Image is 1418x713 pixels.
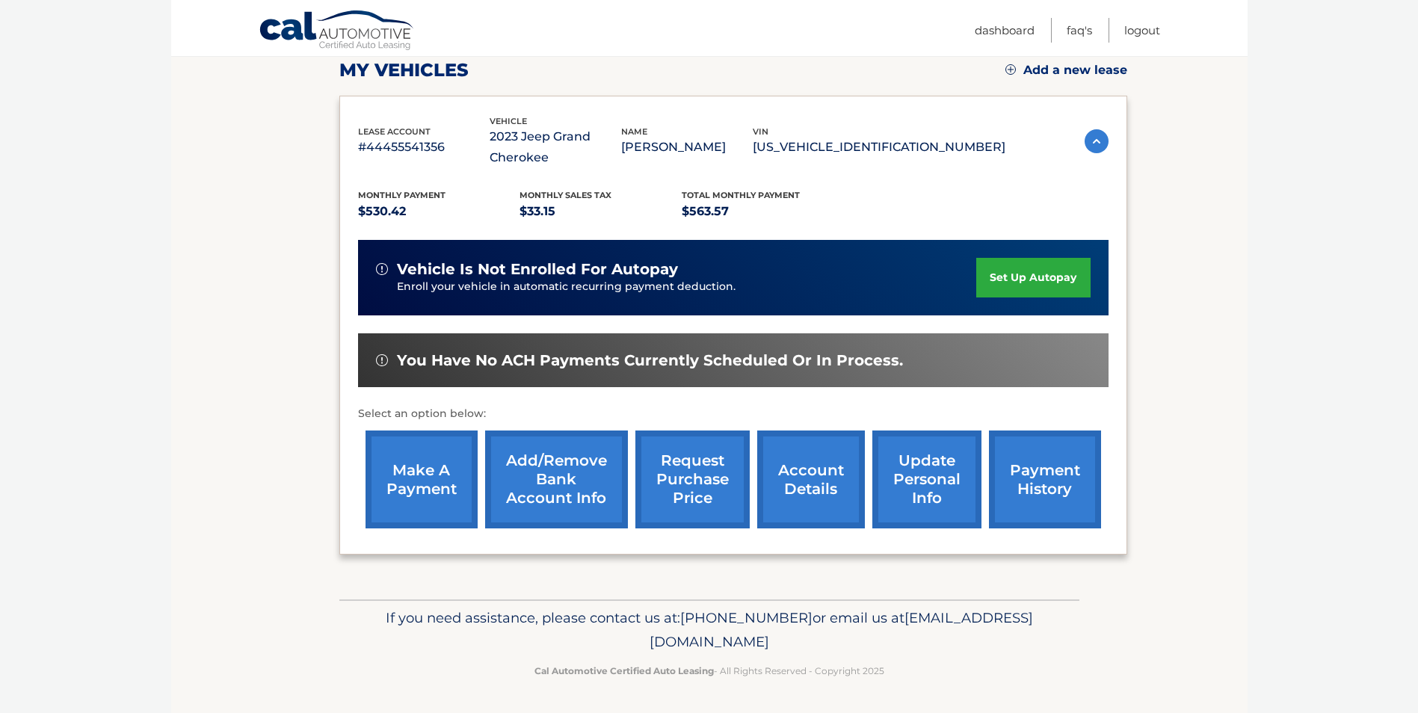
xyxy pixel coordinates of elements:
[397,279,977,295] p: Enroll your vehicle in automatic recurring payment deduction.
[1005,63,1127,78] a: Add a new lease
[376,354,388,366] img: alert-white.svg
[753,137,1005,158] p: [US_VEHICLE_IDENTIFICATION_NUMBER]
[757,430,865,528] a: account details
[366,430,478,528] a: make a payment
[872,430,981,528] a: update personal info
[339,59,469,81] h2: my vehicles
[621,126,647,137] span: name
[753,126,768,137] span: vin
[989,430,1101,528] a: payment history
[680,609,813,626] span: [PHONE_NUMBER]
[534,665,714,676] strong: Cal Automotive Certified Auto Leasing
[520,201,682,222] p: $33.15
[358,126,431,137] span: lease account
[650,609,1033,650] span: [EMAIL_ADDRESS][DOMAIN_NAME]
[485,430,628,528] a: Add/Remove bank account info
[358,405,1109,423] p: Select an option below:
[358,201,520,222] p: $530.42
[349,606,1070,654] p: If you need assistance, please contact us at: or email us at
[1085,129,1109,153] img: accordion-active.svg
[520,190,611,200] span: Monthly sales Tax
[376,263,388,275] img: alert-white.svg
[490,116,527,126] span: vehicle
[259,10,416,53] a: Cal Automotive
[358,137,490,158] p: #44455541356
[1005,64,1016,75] img: add.svg
[397,351,903,370] span: You have no ACH payments currently scheduled or in process.
[621,137,753,158] p: [PERSON_NAME]
[682,201,844,222] p: $563.57
[1067,18,1092,43] a: FAQ's
[1124,18,1160,43] a: Logout
[635,430,750,528] a: request purchase price
[682,190,800,200] span: Total Monthly Payment
[358,190,446,200] span: Monthly Payment
[975,18,1035,43] a: Dashboard
[349,663,1070,679] p: - All Rights Reserved - Copyright 2025
[490,126,621,168] p: 2023 Jeep Grand Cherokee
[976,258,1090,297] a: set up autopay
[397,260,678,279] span: vehicle is not enrolled for autopay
